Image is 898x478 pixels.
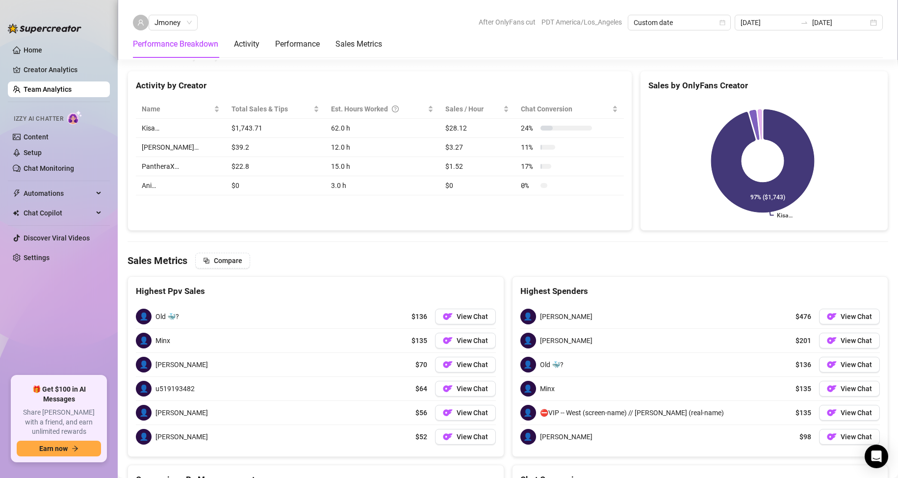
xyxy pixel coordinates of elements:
[457,433,488,441] span: View Chat
[24,164,74,172] a: Chat Monitoring
[520,429,536,445] span: 👤
[435,357,496,372] button: OFView Chat
[741,17,796,28] input: Start date
[24,205,93,221] span: Chat Copilot
[819,357,880,372] button: OFView Chat
[24,254,50,262] a: Settings
[136,119,226,138] td: Kisa…
[203,257,210,264] span: block
[841,337,872,345] span: View Chat
[521,104,610,114] span: Chat Conversion
[520,357,536,372] span: 👤
[154,15,192,30] span: Jmoney
[136,357,152,372] span: 👤
[457,361,488,369] span: View Chat
[841,433,872,441] span: View Chat
[24,186,93,201] span: Automations
[457,409,488,417] span: View Chat
[234,38,259,50] div: Activity
[24,46,42,54] a: Home
[13,189,21,197] span: thunderbolt
[520,285,880,298] div: Highest Spenders
[827,360,837,370] img: OF
[457,313,488,320] span: View Chat
[819,333,880,348] a: OFView Chat
[325,119,439,138] td: 62.0 h
[827,384,837,394] img: OF
[521,142,537,153] span: 11 %
[136,138,226,157] td: [PERSON_NAME]…
[435,429,496,445] a: OFView Chat
[24,85,72,93] a: Team Analytics
[275,38,320,50] div: Performance
[795,383,811,394] span: $135
[325,138,439,157] td: 12.0 h
[435,381,496,397] a: OFView Chat
[24,133,49,141] a: Content
[392,104,399,114] span: question-circle
[411,311,427,322] span: $136
[415,359,427,370] span: $70
[443,384,453,394] img: OF
[415,383,427,394] span: $64
[540,335,592,346] span: [PERSON_NAME]
[515,100,623,119] th: Chat Conversion
[325,157,439,176] td: 15.0 h
[827,336,837,345] img: OF
[435,309,496,324] a: OFView Chat
[226,100,325,119] th: Total Sales & Tips
[634,15,725,30] span: Custom date
[819,381,880,397] a: OFView Chat
[812,17,868,28] input: End date
[819,429,880,445] button: OFView Chat
[415,407,427,418] span: $56
[540,311,592,322] span: [PERSON_NAME]
[24,62,102,78] a: Creator Analytics
[17,385,101,404] span: 🎁 Get $100 in AI Messages
[827,432,837,442] img: OF
[479,15,536,29] span: After OnlyFans cut
[136,100,226,119] th: Name
[155,383,195,394] span: u519193482
[520,405,536,421] span: 👤
[648,79,880,92] div: Sales by OnlyFans Creator
[819,309,880,324] button: OFView Chat
[231,104,311,114] span: Total Sales & Tips
[226,157,325,176] td: $22.8
[435,333,496,348] button: OFView Chat
[155,311,179,322] span: Old 🐳?
[827,408,837,418] img: OF
[155,407,208,418] span: [PERSON_NAME]
[226,119,325,138] td: $1,743.71
[325,176,439,195] td: 3.0 h
[8,24,81,33] img: logo-BBDzfeDw.svg
[155,335,170,346] span: Minx
[137,19,144,26] span: user
[415,431,427,442] span: $52
[133,38,218,50] div: Performance Breakdown
[142,104,212,114] span: Name
[799,431,811,442] span: $98
[540,407,724,418] span: ⛔VIP -- West (screen-name) // [PERSON_NAME] (real-name)
[24,149,42,157] a: Setup
[795,407,811,418] span: $135
[800,19,808,27] span: swap-right
[435,405,496,421] button: OFView Chat
[67,110,82,125] img: AI Chatter
[17,441,101,456] button: Earn nowarrow-right
[521,180,537,191] span: 0 %
[819,405,880,421] a: OFView Chat
[335,38,382,50] div: Sales Metrics
[136,79,624,92] div: Activity by Creator
[457,385,488,393] span: View Chat
[719,20,725,26] span: calendar
[443,408,453,418] img: OF
[795,311,811,322] span: $476
[841,409,872,417] span: View Chat
[777,212,793,219] text: Kisa…
[521,123,537,133] span: 24 %
[540,359,564,370] span: Old 🐳?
